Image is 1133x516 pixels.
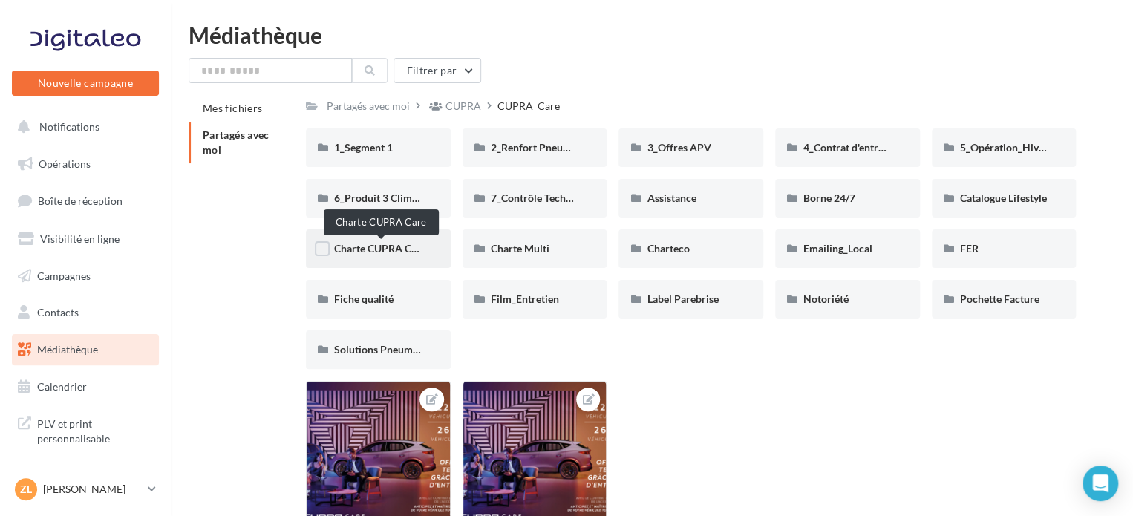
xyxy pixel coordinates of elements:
[20,482,32,497] span: Zl
[9,334,162,365] a: Médiathèque
[334,343,446,356] span: Solutions Pneumatiques
[9,185,162,217] a: Boîte de réception
[327,99,410,114] div: Partagés avec moi
[960,242,979,255] span: FER
[960,141,1048,154] span: 5_Opération_Hiver
[647,192,696,204] span: Assistance
[9,261,162,292] a: Campagnes
[803,293,849,305] span: Notoriété
[43,482,142,497] p: [PERSON_NAME]
[647,242,689,255] span: Charteco
[37,269,91,281] span: Campagnes
[334,242,426,255] span: Charte CUPRA Care
[9,111,156,143] button: Notifications
[203,128,270,156] span: Partagés avec moi
[9,408,162,451] a: PLV et print personnalisable
[189,24,1115,46] div: Médiathèque
[497,99,560,114] div: CUPRA_Care
[394,58,481,83] button: Filtrer par
[491,192,592,204] span: 7_Contrôle Technique
[12,475,159,503] a: Zl [PERSON_NAME]
[491,141,605,154] span: 2_Renfort Pneumatiques
[803,192,855,204] span: Borne 24/7
[491,242,549,255] span: Charte Multi
[803,141,901,154] span: 4_Contrat d'entretien
[960,293,1039,305] span: Pochette Facture
[37,380,87,393] span: Calendrier
[334,192,452,204] span: 6_Produit 3 Climatisation
[203,102,262,114] span: Mes fichiers
[12,71,159,96] button: Nouvelle campagne
[9,223,162,255] a: Visibilité en ligne
[40,232,120,245] span: Visibilité en ligne
[37,306,79,319] span: Contacts
[38,195,123,207] span: Boîte de réception
[647,293,718,305] span: Label Parebrise
[37,343,98,356] span: Médiathèque
[9,148,162,180] a: Opérations
[960,192,1047,204] span: Catalogue Lifestyle
[37,414,153,445] span: PLV et print personnalisable
[803,242,872,255] span: Emailing_Local
[39,157,91,170] span: Opérations
[324,209,439,235] div: Charte CUPRA Care
[1083,466,1118,501] div: Open Intercom Messenger
[491,293,559,305] span: Film_Entretien
[445,99,481,114] div: CUPRA
[334,141,393,154] span: 1_Segment 1
[334,293,394,305] span: Fiche qualité
[9,297,162,328] a: Contacts
[647,141,711,154] span: 3_Offres APV
[39,120,99,133] span: Notifications
[9,371,162,402] a: Calendrier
